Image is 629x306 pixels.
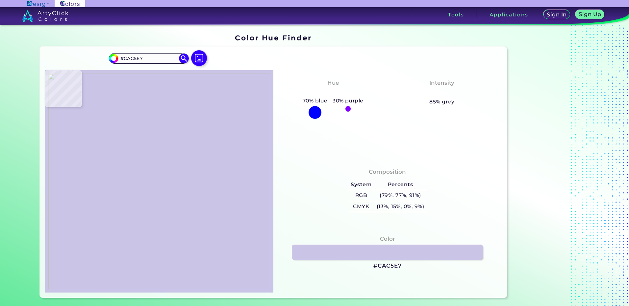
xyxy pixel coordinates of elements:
h5: (79%, 77%, 91%) [374,190,427,201]
input: type color.. [118,54,179,63]
h3: Tools [448,12,464,17]
h4: Hue [327,78,339,88]
img: icon search [179,54,189,63]
h4: Composition [369,167,406,177]
img: ArtyClick Design logo [27,1,49,7]
h3: Pale [433,89,451,97]
img: logo_artyclick_colors_white.svg [22,10,68,22]
h4: Intensity [429,78,454,88]
h5: 70% blue [300,97,330,105]
h3: Purply Blue [312,89,354,97]
a: Sign In [543,10,570,19]
h5: CMYK [348,201,374,212]
h4: Color [380,234,395,244]
h5: (13%, 15%, 0%, 9%) [374,201,427,212]
h5: 85% grey [429,98,454,106]
h1: Color Hue Finder [235,33,312,43]
h5: System [348,179,374,190]
h3: #CAC5E7 [373,262,402,270]
h5: Sign In [547,12,566,17]
img: icon picture [191,50,207,66]
a: Sign Up [575,10,604,19]
img: 25309374-1c20-402a-a7d1-071f2a45358e [48,74,270,289]
h5: Percents [374,179,427,190]
h5: Sign Up [579,11,601,17]
h5: 30% purple [330,97,366,105]
h5: RGB [348,190,374,201]
h3: Applications [490,12,528,17]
